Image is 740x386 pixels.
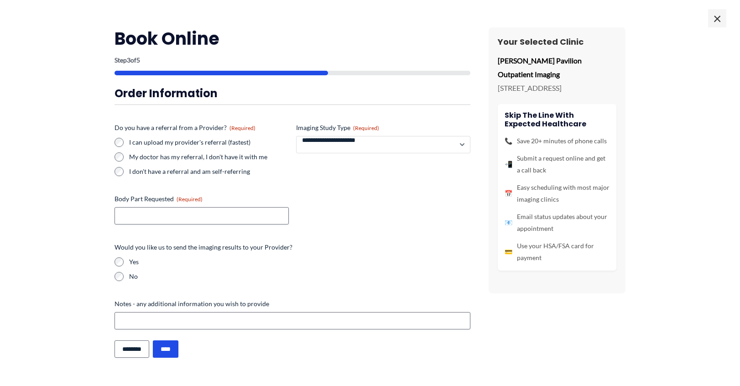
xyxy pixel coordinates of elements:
label: Yes [129,257,470,266]
span: 3 [127,56,130,64]
h2: Book Online [115,27,470,50]
span: 📲 [505,158,512,170]
legend: Do you have a referral from a Provider? [115,123,255,132]
label: No [129,272,470,281]
span: 💳 [505,246,512,258]
span: 📧 [505,217,512,229]
label: Notes - any additional information you wish to provide [115,299,470,308]
p: [PERSON_NAME] Pavilion Outpatient Imaging [498,54,616,81]
label: My doctor has my referral, I don't have it with me [129,152,289,162]
h4: Skip the line with Expected Healthcare [505,111,610,128]
li: Submit a request online and get a call back [505,152,610,176]
span: 📞 [505,135,512,147]
h3: Order Information [115,86,470,100]
legend: Would you like us to send the imaging results to your Provider? [115,243,292,252]
li: Email status updates about your appointment [505,211,610,235]
label: Imaging Study Type [296,123,470,132]
span: (Required) [177,196,203,203]
p: [STREET_ADDRESS] [498,81,616,95]
span: × [708,9,726,27]
label: I don't have a referral and am self-referring [129,167,289,176]
li: Easy scheduling with most major imaging clinics [505,182,610,205]
span: 5 [136,56,140,64]
li: Save 20+ minutes of phone calls [505,135,610,147]
span: (Required) [353,125,379,131]
span: (Required) [229,125,255,131]
p: Step of [115,57,470,63]
label: Body Part Requested [115,194,289,203]
li: Use your HSA/FSA card for payment [505,240,610,264]
h3: Your Selected Clinic [498,37,616,47]
label: I can upload my provider's referral (fastest) [129,138,289,147]
span: 📅 [505,188,512,199]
